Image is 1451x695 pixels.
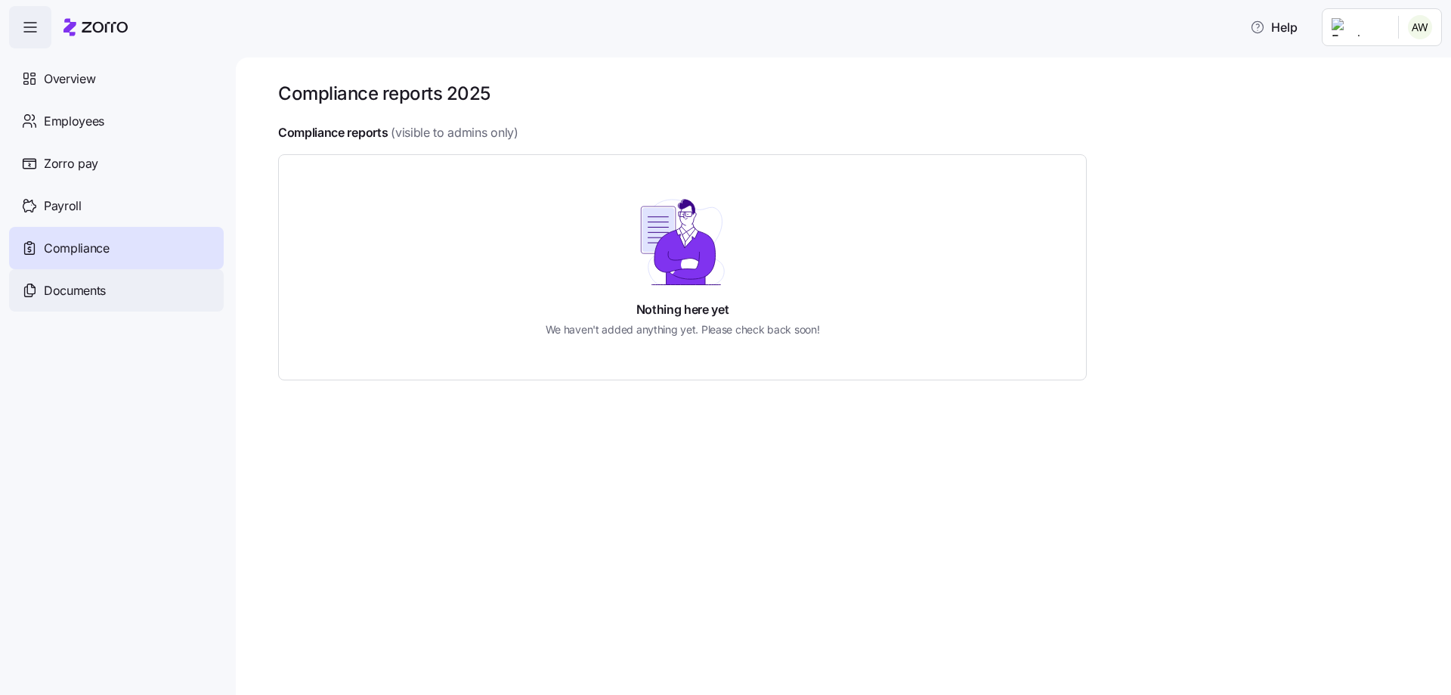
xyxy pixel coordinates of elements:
a: Employees [9,100,224,142]
span: Employees [44,112,104,131]
span: Documents [44,281,106,300]
a: Zorro pay [9,142,224,185]
a: Documents [9,269,224,312]
a: Overview [9,57,224,100]
h4: Compliance reports [278,124,388,141]
span: Zorro pay [44,154,98,173]
a: Compliance [9,227,224,269]
h4: Nothing here yet [636,301,729,318]
span: (visible to admins only) [391,123,518,142]
h5: We haven't added anything yet. Please check back soon! [546,321,820,337]
span: Help [1250,18,1298,36]
span: Overview [44,70,95,88]
img: Employer logo [1332,18,1386,36]
span: Payroll [44,197,82,216]
span: Compliance [44,239,110,258]
button: Help [1238,12,1310,42]
img: a752c2d36b0442e2a27e2322acb688a5 [1408,15,1432,39]
a: Payroll [9,185,224,227]
h1: Compliance reports 2025 [278,82,490,105]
